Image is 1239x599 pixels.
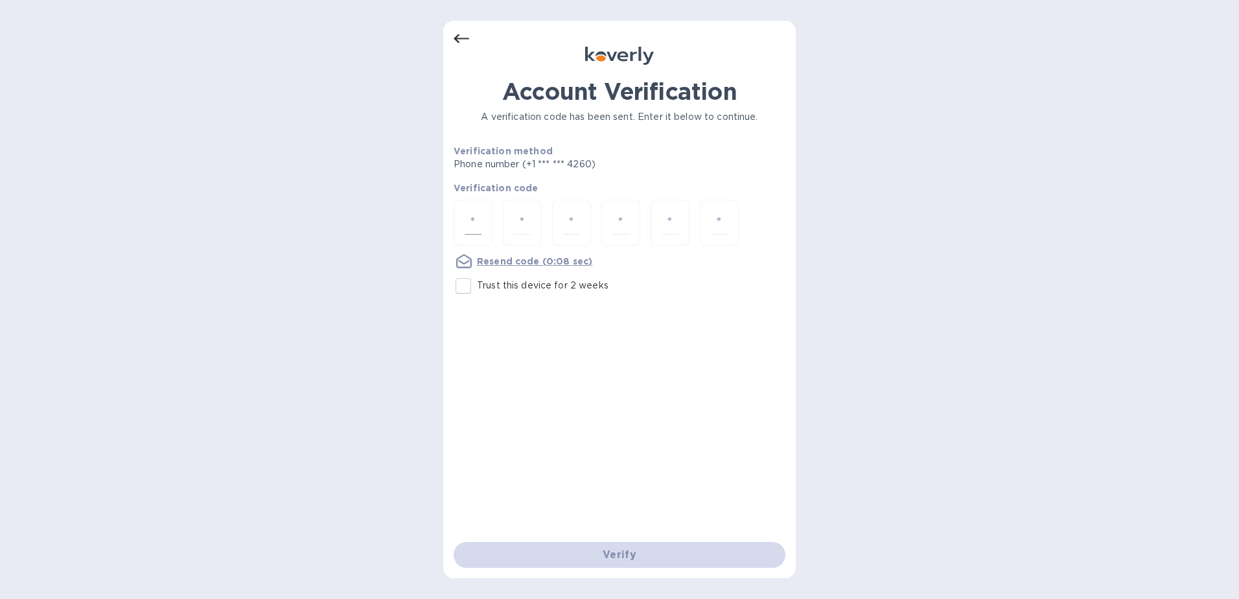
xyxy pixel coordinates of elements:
[454,182,785,194] p: Verification code
[477,256,592,266] u: Resend code (0:08 sec)
[454,158,695,171] p: Phone number (+1 *** *** 4260)
[454,146,553,156] b: Verification method
[477,279,608,292] p: Trust this device for 2 weeks
[454,78,785,105] h1: Account Verification
[454,110,785,124] p: A verification code has been sent. Enter it below to continue.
